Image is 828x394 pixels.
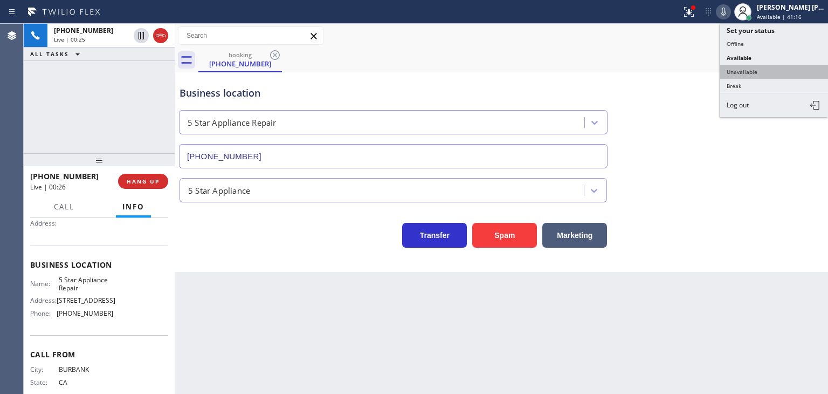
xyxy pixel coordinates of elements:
span: Call [54,202,74,212]
button: Mute [716,4,731,19]
span: BURBANK [59,365,113,373]
span: City: [30,365,59,373]
span: Address: [30,296,57,304]
div: Business location [180,86,607,100]
span: Info [122,202,144,212]
button: ALL TASKS [24,47,91,60]
input: Search [178,27,323,44]
div: (213) 864-3642 [199,48,281,71]
span: HANG UP [127,178,160,185]
span: Business location [30,260,168,270]
button: Spam [472,223,537,248]
span: Live | 00:26 [30,182,66,192]
button: HANG UP [118,174,168,189]
span: [PHONE_NUMBER] [30,171,99,181]
div: [PERSON_NAME] [PERSON_NAME] [757,3,825,12]
span: Call From [30,349,168,359]
div: 5 Star Appliance Repair [188,117,277,129]
div: 5 Star Appliance [188,184,250,196]
span: State: [30,378,59,386]
button: Hold Customer [134,28,149,43]
span: [STREET_ADDRESS] [57,296,115,304]
button: Call [47,196,81,218]
input: Phone Number [179,144,608,168]
span: [PHONE_NUMBER] [54,26,113,35]
span: [PHONE_NUMBER] [57,309,113,317]
span: Name: [30,280,59,288]
span: CA [59,378,113,386]
div: booking [199,51,281,59]
span: Phone: [30,309,57,317]
span: ALL TASKS [30,50,69,58]
span: Address: [30,219,59,227]
div: [PHONE_NUMBER] [199,59,281,69]
span: Live | 00:25 [54,36,85,43]
span: Available | 41:16 [757,13,802,21]
button: Marketing [542,223,607,248]
span: 5 Star Appliance Repair [59,276,113,293]
button: Info [116,196,151,218]
button: Transfer [402,223,467,248]
button: Hang up [153,28,168,43]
